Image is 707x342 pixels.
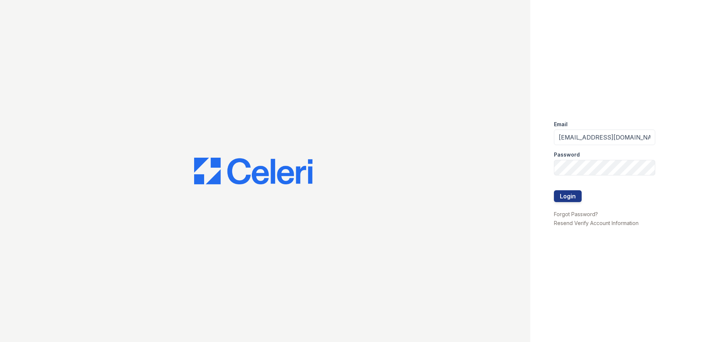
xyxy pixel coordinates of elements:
img: CE_Logo_Blue-a8612792a0a2168367f1c8372b55b34899dd931a85d93a1a3d3e32e68fde9ad4.png [194,158,312,184]
button: Login [554,190,582,202]
label: Password [554,151,580,158]
label: Email [554,121,568,128]
a: Forgot Password? [554,211,598,217]
a: Resend Verify Account Information [554,220,639,226]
